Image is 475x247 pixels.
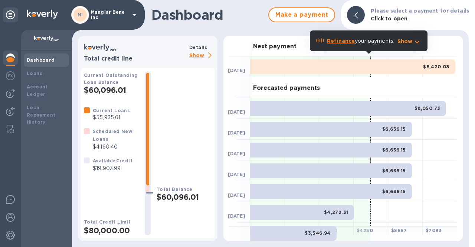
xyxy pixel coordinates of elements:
h2: $60,096.01 [157,192,212,202]
p: $19,903.99 [93,165,132,172]
h2: $80,000.00 [84,226,139,235]
b: [DATE] [228,213,245,219]
h3: Next payment [253,43,297,50]
div: Unpin categories [3,7,18,22]
b: [DATE] [228,151,245,156]
span: Make a payment [275,10,328,19]
h1: Dashboard [151,7,265,23]
b: [DATE] [228,192,245,198]
h3: Forecasted payments [253,85,320,92]
b: $ 5667 [391,228,407,233]
b: Loan Repayment History [27,105,56,125]
img: Foreign exchange [6,71,15,80]
b: Please select a payment for details [371,8,469,14]
b: Dashboard [27,57,55,63]
p: $55,935.61 [93,114,130,121]
b: $8,050.73 [415,105,440,111]
b: Click to open [371,16,407,22]
b: Refinance [327,38,355,44]
b: Loans [27,71,42,76]
b: Total Credit Limit [84,219,131,225]
b: Current Outstanding Loan Balance [84,72,138,85]
p: your payments. [327,37,394,45]
b: Account Ledger [27,84,48,97]
p: Mangiar Bene inc [91,10,128,20]
button: Make a payment [268,7,335,22]
b: $6,636.15 [382,126,406,132]
p: Show [189,51,214,61]
b: Details [189,45,207,50]
b: [DATE] [228,172,245,177]
b: Available Credit [93,158,132,163]
b: $ 7083 [426,228,442,233]
p: Show [397,38,413,45]
b: $6,636.15 [382,168,406,173]
p: $4,160.40 [93,143,139,151]
b: Scheduled New Loans [93,129,132,142]
b: $6,636.15 [382,147,406,153]
b: $6,636.15 [382,189,406,194]
b: Total Balance [157,186,192,192]
img: Logo [27,10,58,19]
b: $3,546.94 [305,230,331,236]
b: Current Loans [93,108,130,113]
b: $8,420.08 [423,64,449,69]
b: $4,272.31 [324,209,348,215]
b: [DATE] [228,109,245,115]
b: MI [78,12,83,17]
b: [DATE] [228,130,245,136]
h3: Total credit line [84,55,186,62]
b: [DATE] [228,68,245,73]
h2: $60,096.01 [84,85,139,95]
button: Show [397,38,422,45]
